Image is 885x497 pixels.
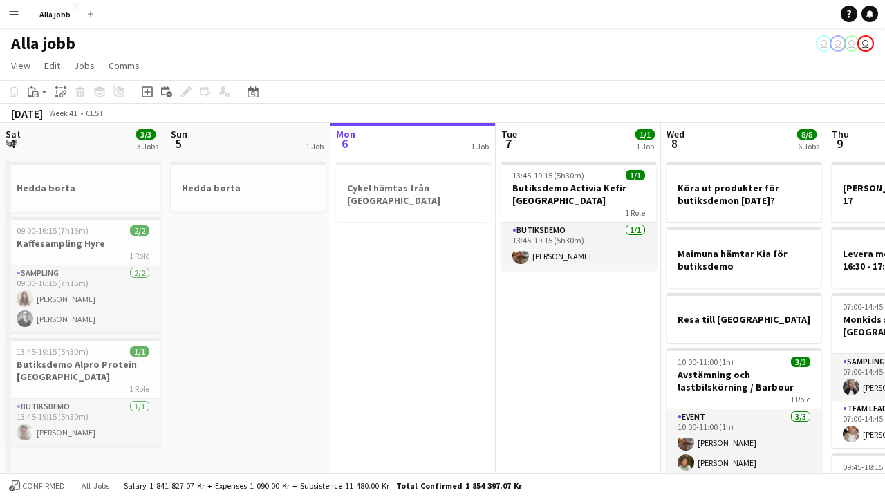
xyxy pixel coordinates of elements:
span: 2/2 [130,225,149,236]
app-card-role: Butiksdemo1/113:45-19:15 (5h30m)[PERSON_NAME] [501,223,656,270]
div: 1 Job [306,141,324,151]
span: Edit [44,59,60,72]
span: 3/3 [136,129,156,140]
app-card-role: Sampling2/209:00-16:15 (7h15m)[PERSON_NAME][PERSON_NAME] [6,265,160,332]
h3: Köra ut produkter för butiksdemon [DATE]? [667,182,821,207]
span: Sat [6,128,21,140]
span: 1 Role [625,207,645,218]
app-job-card: 10:00-11:00 (1h)3/3Avstämning och lastbilskörning / Barbour1 RoleEvent3/310:00-11:00 (1h)[PERSON_... [667,348,821,496]
span: 13:45-19:15 (5h30m) [512,170,584,180]
app-job-card: Maimuna hämtar Kia för butiksdemo [667,227,821,288]
h3: Butiksdemo Activia Kefir [GEOGRAPHIC_DATA] [501,182,656,207]
h3: Cykel hämtas från [GEOGRAPHIC_DATA] [336,182,491,207]
app-job-card: 13:45-19:15 (5h30m)1/1Butiksdemo Activia Kefir [GEOGRAPHIC_DATA]1 RoleButiksdemo1/113:45-19:15 (5... [501,162,656,270]
h3: Hedda borta [6,182,160,194]
span: 5 [169,135,187,151]
span: 1/1 [130,346,149,357]
div: 6 Jobs [798,141,819,151]
span: All jobs [79,480,112,491]
app-user-avatar: Stina Dahl [857,35,874,52]
div: 3 Jobs [137,141,158,151]
app-user-avatar: Hedda Lagerbielke [816,35,832,52]
a: Comms [103,57,145,75]
span: 3/3 [791,357,810,367]
div: 1 Job [636,141,654,151]
span: 09:00-16:15 (7h15m) [17,225,88,236]
h3: Butiksdemo Alpro Protein [GEOGRAPHIC_DATA] [6,358,160,383]
app-card-role: Butiksdemo1/113:45-19:15 (5h30m)[PERSON_NAME] [6,399,160,446]
app-job-card: Resa till [GEOGRAPHIC_DATA] [667,293,821,343]
span: Comms [109,59,140,72]
span: Week 41 [46,108,80,118]
span: Tue [501,128,517,140]
h1: Alla jobb [11,33,75,54]
div: Salary 1 841 827.07 kr + Expenses 1 090.00 kr + Subsistence 11 480.00 kr = [124,480,522,491]
app-job-card: Cykel hämtas från [GEOGRAPHIC_DATA] [336,162,491,222]
span: Mon [336,128,355,140]
app-job-card: 13:45-19:15 (5h30m)1/1Butiksdemo Alpro Protein [GEOGRAPHIC_DATA]1 RoleButiksdemo1/113:45-19:15 (5... [6,338,160,446]
a: Jobs [68,57,100,75]
app-user-avatar: August Löfgren [844,35,860,52]
span: Sun [171,128,187,140]
span: Jobs [74,59,95,72]
h3: Kaffesampling Hyre [6,237,160,250]
span: View [11,59,30,72]
span: 6 [334,135,355,151]
span: 1 Role [790,394,810,404]
span: 8 [664,135,684,151]
app-job-card: Hedda borta [171,162,326,212]
button: Confirmed [7,478,67,494]
app-job-card: Hedda borta [6,162,160,212]
h3: Hedda borta [171,182,326,194]
div: 1 Job [471,141,489,151]
h3: Avstämning och lastbilskörning / Barbour [667,368,821,393]
span: 1 Role [129,384,149,394]
span: Total Confirmed 1 854 397.07 kr [396,480,522,491]
span: 4 [3,135,21,151]
span: 9 [830,135,849,151]
a: View [6,57,36,75]
span: 1/1 [635,129,655,140]
h3: Resa till [GEOGRAPHIC_DATA] [667,313,821,326]
span: Thu [832,128,849,140]
a: Edit [39,57,66,75]
span: 1 Role [129,250,149,261]
app-job-card: Köra ut produkter för butiksdemon [DATE]? [667,162,821,222]
app-user-avatar: Hedda Lagerbielke [830,35,846,52]
span: 10:00-11:00 (1h) [678,357,734,367]
app-card-role: Event3/310:00-11:00 (1h)[PERSON_NAME][PERSON_NAME][PERSON_NAME] [667,409,821,496]
div: CEST [86,108,104,118]
h3: Maimuna hämtar Kia för butiksdemo [667,247,821,272]
button: Alla jobb [28,1,82,28]
div: [DATE] [11,106,43,120]
span: Wed [667,128,684,140]
span: 1/1 [626,170,645,180]
span: Confirmed [22,481,65,491]
app-job-card: 09:00-16:15 (7h15m)2/2Kaffesampling Hyre1 RoleSampling2/209:00-16:15 (7h15m)[PERSON_NAME][PERSON_... [6,217,160,332]
span: 8/8 [797,129,817,140]
span: 7 [499,135,517,151]
span: 13:45-19:15 (5h30m) [17,346,88,357]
